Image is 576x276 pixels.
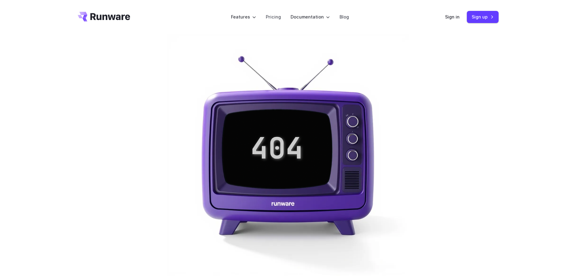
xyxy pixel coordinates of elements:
[78,12,130,22] a: Go to /
[445,13,460,20] a: Sign in
[467,11,499,23] a: Sign up
[266,13,281,20] a: Pricing
[291,13,330,20] label: Documentation
[340,13,349,20] a: Blog
[231,13,256,20] label: Features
